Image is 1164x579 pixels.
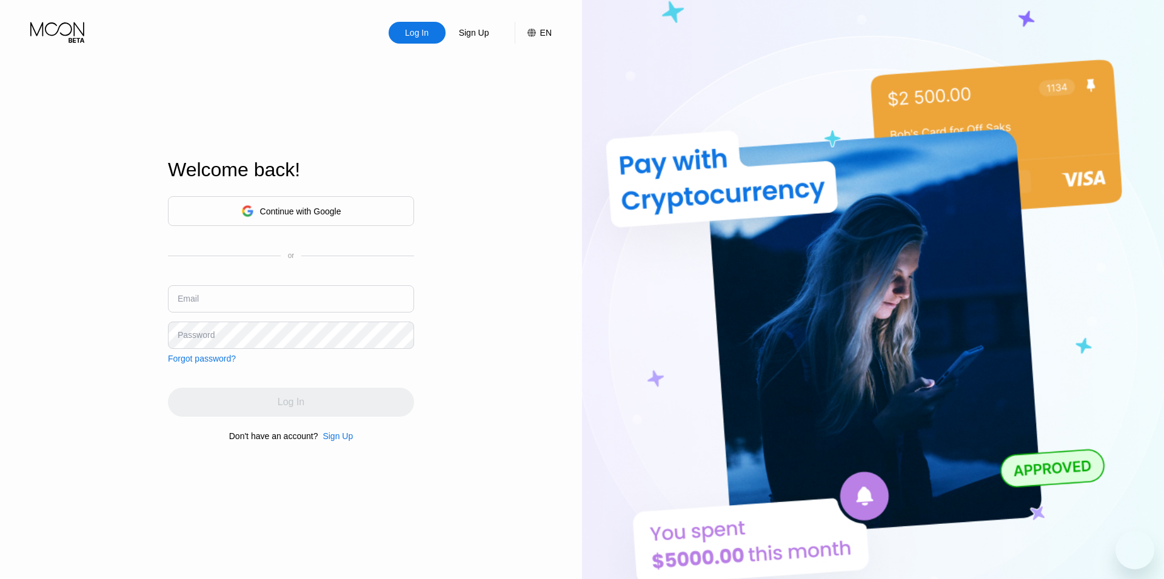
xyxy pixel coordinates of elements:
[178,330,215,340] div: Password
[168,354,236,363] div: Forgot password?
[389,22,446,44] div: Log In
[260,207,341,216] div: Continue with Google
[404,27,430,39] div: Log In
[288,251,295,260] div: or
[515,22,552,44] div: EN
[1115,531,1154,569] iframe: Кнопка запуска окна обмена сообщениями
[458,27,490,39] div: Sign Up
[318,431,353,441] div: Sign Up
[540,28,552,38] div: EN
[168,159,414,181] div: Welcome back!
[229,431,318,441] div: Don't have an account?
[168,196,414,226] div: Continue with Google
[323,431,353,441] div: Sign Up
[446,22,503,44] div: Sign Up
[178,294,199,303] div: Email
